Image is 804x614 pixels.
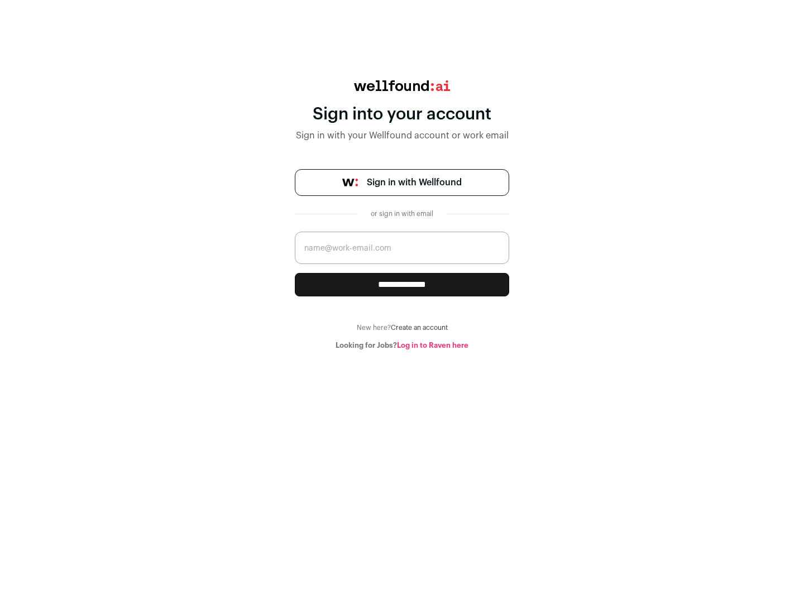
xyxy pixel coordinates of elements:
[295,104,509,124] div: Sign into your account
[295,341,509,350] div: Looking for Jobs?
[366,209,438,218] div: or sign in with email
[391,324,448,331] a: Create an account
[367,176,462,189] span: Sign in with Wellfound
[342,179,358,186] img: wellfound-symbol-flush-black-fb3c872781a75f747ccb3a119075da62bfe97bd399995f84a933054e44a575c4.png
[295,232,509,264] input: name@work-email.com
[295,129,509,142] div: Sign in with your Wellfound account or work email
[295,169,509,196] a: Sign in with Wellfound
[295,323,509,332] div: New here?
[354,80,450,91] img: wellfound:ai
[397,342,468,349] a: Log in to Raven here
